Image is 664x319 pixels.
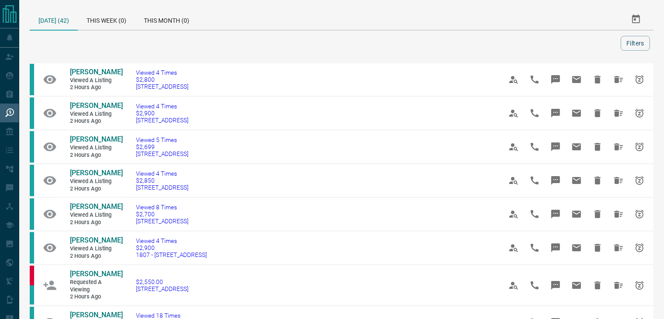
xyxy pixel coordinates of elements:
[629,103,650,124] span: Snooze
[524,69,545,90] span: Call
[136,204,188,225] a: Viewed 8 Times$2,700[STREET_ADDRESS]
[70,293,122,301] span: 2 hours ago
[136,136,188,143] span: Viewed 5 Times
[70,270,123,278] span: [PERSON_NAME]
[608,136,629,157] span: Hide All from Kevin Ghaderi
[629,136,650,157] span: Snooze
[136,103,188,110] span: Viewed 4 Times
[136,184,188,191] span: [STREET_ADDRESS]
[503,136,524,157] span: View Profile
[136,143,188,150] span: $2,699
[70,144,122,152] span: Viewed a Listing
[136,69,188,76] span: Viewed 4 Times
[566,204,587,225] span: Email
[136,285,188,292] span: [STREET_ADDRESS]
[524,136,545,157] span: Call
[545,103,566,124] span: Message
[30,9,78,31] div: [DATE] (42)
[136,177,188,184] span: $2,850
[70,68,122,77] a: [PERSON_NAME]
[503,275,524,296] span: View Profile
[70,202,122,212] a: [PERSON_NAME]
[503,170,524,191] span: View Profile
[608,275,629,296] span: Hide All from Neel Rawal
[608,204,629,225] span: Hide All from Kevin Ghaderi
[136,117,188,124] span: [STREET_ADDRESS]
[608,237,629,258] span: Hide All from Kevin Ghaderi
[70,270,122,279] a: [PERSON_NAME]
[70,84,122,91] span: 2 hours ago
[70,169,123,177] span: [PERSON_NAME]
[136,83,188,90] span: [STREET_ADDRESS]
[70,68,123,76] span: [PERSON_NAME]
[587,69,608,90] span: Hide
[70,135,122,144] a: [PERSON_NAME]
[70,77,122,84] span: Viewed a Listing
[587,136,608,157] span: Hide
[587,237,608,258] span: Hide
[608,103,629,124] span: Hide All from Kevin Ghaderi
[503,237,524,258] span: View Profile
[629,69,650,90] span: Snooze
[503,103,524,124] span: View Profile
[136,211,188,218] span: $2,700
[30,165,34,196] div: condos.ca
[136,204,188,211] span: Viewed 8 Times
[545,204,566,225] span: Message
[545,275,566,296] span: Message
[70,253,122,260] span: 2 hours ago
[503,204,524,225] span: View Profile
[136,69,188,90] a: Viewed 4 Times$2,800[STREET_ADDRESS]
[30,131,34,163] div: condos.ca
[136,150,188,157] span: [STREET_ADDRESS]
[136,136,188,157] a: Viewed 5 Times$2,699[STREET_ADDRESS]
[587,275,608,296] span: Hide
[545,136,566,157] span: Message
[70,236,122,245] a: [PERSON_NAME]
[524,237,545,258] span: Call
[30,64,34,95] div: condos.ca
[136,244,207,251] span: $2,900
[30,285,34,305] div: condos.ca
[608,69,629,90] span: Hide All from Kevin Ghaderi
[136,170,188,191] a: Viewed 4 Times$2,850[STREET_ADDRESS]
[566,275,587,296] span: Email
[30,97,34,129] div: condos.ca
[566,103,587,124] span: Email
[545,170,566,191] span: Message
[135,9,198,30] div: This Month (0)
[566,136,587,157] span: Email
[70,279,122,293] span: Requested a Viewing
[70,101,122,111] a: [PERSON_NAME]
[566,237,587,258] span: Email
[30,198,34,230] div: condos.ca
[136,278,188,285] span: $2,550.00
[136,237,207,244] span: Viewed 4 Times
[629,275,650,296] span: Snooze
[136,251,207,258] span: 1807 - [STREET_ADDRESS]
[524,170,545,191] span: Call
[70,236,123,244] span: [PERSON_NAME]
[70,169,122,178] a: [PERSON_NAME]
[70,178,122,185] span: Viewed a Listing
[70,152,122,159] span: 2 hours ago
[70,245,122,253] span: Viewed a Listing
[70,101,123,110] span: [PERSON_NAME]
[70,212,122,219] span: Viewed a Listing
[78,9,135,30] div: This Week (0)
[136,237,207,258] a: Viewed 4 Times$2,9001807 - [STREET_ADDRESS]
[587,170,608,191] span: Hide
[629,204,650,225] span: Snooze
[136,170,188,177] span: Viewed 4 Times
[70,111,122,118] span: Viewed a Listing
[70,219,122,226] span: 2 hours ago
[621,36,650,51] button: Filters
[136,76,188,83] span: $2,800
[70,311,123,319] span: [PERSON_NAME]
[545,69,566,90] span: Message
[70,135,123,143] span: [PERSON_NAME]
[545,237,566,258] span: Message
[608,170,629,191] span: Hide All from Kevin Ghaderi
[136,110,188,117] span: $2,900
[30,232,34,264] div: condos.ca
